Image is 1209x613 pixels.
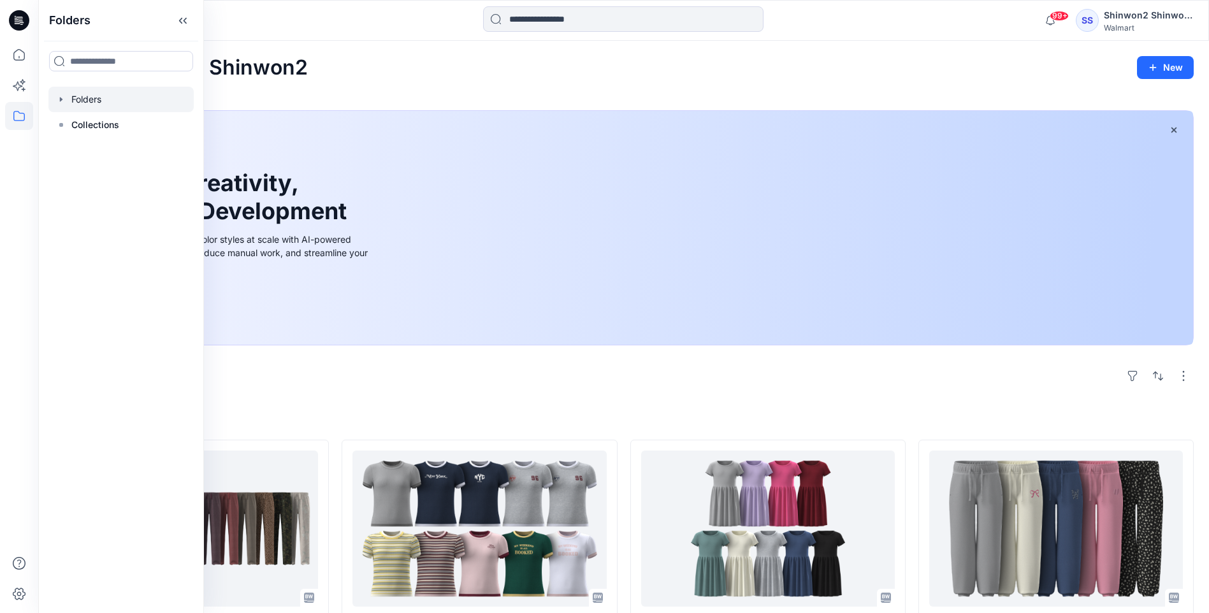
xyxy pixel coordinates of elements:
div: Walmart [1104,23,1193,32]
h1: Unleash Creativity, Speed Up Development [85,169,352,224]
div: Explore ideas faster and recolor styles at scale with AI-powered tools that boost creativity, red... [85,233,372,273]
div: Shinwon2 Shinwon2 [1104,8,1193,23]
button: New [1137,56,1194,79]
a: HQ023589_WN Fleece Jogger [929,451,1183,607]
a: TBD_WN T-SHIRT DRESS [641,451,895,607]
p: Collections [71,117,119,133]
h4: Styles [54,412,1194,427]
span: 99+ [1050,11,1069,21]
div: SS [1076,9,1099,32]
a: S326-TW01_WA Layered Baby Tee [352,451,606,607]
a: Discover more [85,288,372,314]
